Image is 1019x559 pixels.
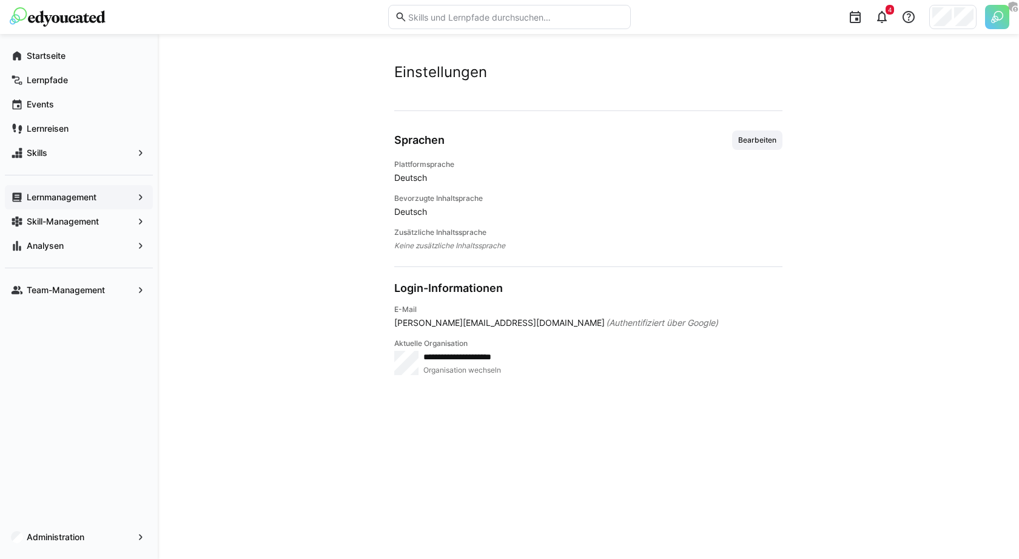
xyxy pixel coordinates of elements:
span: Deutsch [394,172,782,184]
h3: Sprachen [394,134,445,147]
span: Deutsch [394,206,782,218]
h4: E-Mail [394,305,782,314]
span: [PERSON_NAME][EMAIL_ADDRESS][DOMAIN_NAME] [394,317,605,329]
span: Bearbeiten [737,135,778,145]
input: Skills und Lernpfade durchsuchen… [407,12,624,22]
button: Bearbeiten [732,130,782,150]
span: Organisation wechseln [423,365,525,375]
span: 4 [888,6,892,13]
h3: Login-Informationen [394,282,503,295]
h4: Plattformsprache [394,160,782,169]
h4: Aktuelle Organisation [394,339,782,348]
span: (Authentifiziert über Google) [606,317,718,329]
h4: Bevorzugte Inhaltsprache [394,194,782,203]
h2: Einstellungen [394,63,782,81]
h4: Zusätzliche Inhaltssprache [394,228,782,237]
span: Keine zusätzliche Inhaltssprache [394,240,782,252]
